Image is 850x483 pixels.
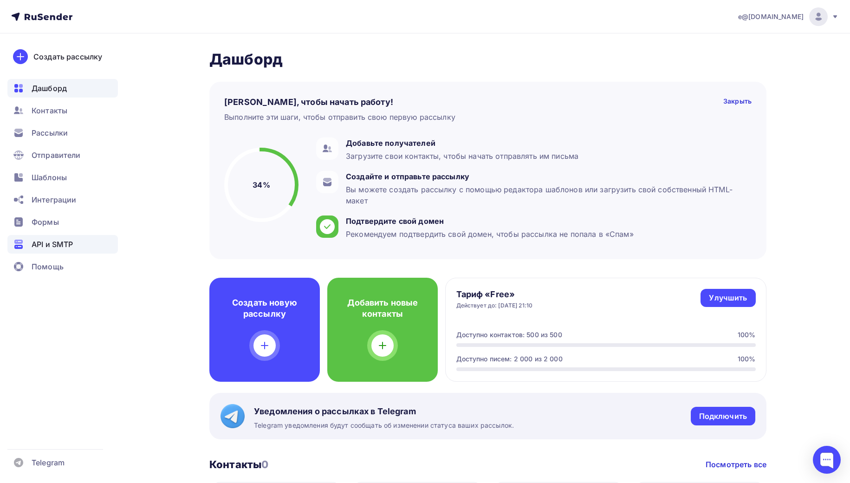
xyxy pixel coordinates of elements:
div: Доступно писем: 2 000 из 2 000 [456,354,563,364]
a: Улучшить [701,289,755,307]
div: Добавьте получателей [346,137,578,149]
h3: Контакты [209,458,268,471]
div: 100% [738,330,756,339]
a: Отправители [7,146,118,164]
h4: [PERSON_NAME], чтобы начать работу! [224,97,393,108]
div: Рекомендуем подтвердить свой домен, чтобы рассылка не попала в «Спам» [346,228,634,240]
h5: 34% [253,179,270,190]
div: Вы можете создать рассылку с помощью редактора шаблонов или загрузить свой собственный HTML-макет [346,184,747,206]
span: 0 [261,458,268,470]
h4: Создать новую рассылку [224,297,305,320]
a: Шаблоны [7,168,118,187]
a: Посмотреть все [706,459,766,470]
span: Telegram [32,457,65,468]
a: Формы [7,213,118,231]
span: Отправители [32,150,81,161]
span: Дашборд [32,83,67,94]
div: Создать рассылку [33,51,102,62]
span: Уведомления о рассылках в Telegram [254,406,514,417]
div: Подтвердите свой домен [346,215,634,227]
div: Загрузите свои контакты, чтобы начать отправлять им письма [346,150,578,162]
h4: Добавить новые контакты [342,297,423,320]
a: Контакты [7,101,118,120]
h2: Дашборд [209,50,766,69]
div: Доступно контактов: 500 из 500 [456,330,562,339]
div: Улучшить [709,293,747,303]
a: Дашборд [7,79,118,98]
span: Рассылки [32,127,68,138]
span: Помощь [32,261,64,272]
span: Контакты [32,105,67,116]
h4: Тариф «Free» [456,289,533,300]
span: Telegram уведомления будут сообщать об изменении статуса ваших рассылок. [254,421,514,430]
div: Выполните эти шаги, чтобы отправить свою первую рассылку [224,111,455,123]
div: Создайте и отправьте рассылку [346,171,747,182]
span: API и SMTP [32,239,73,250]
a: Рассылки [7,124,118,142]
span: Шаблоны [32,172,67,183]
div: 100% [738,354,756,364]
span: Формы [32,216,59,228]
div: Подключить [699,411,747,422]
div: Закрыть [723,97,752,108]
div: Действует до: [DATE] 21:10 [456,302,533,309]
span: e@[DOMAIN_NAME] [738,12,804,21]
span: Интеграции [32,194,76,205]
a: e@[DOMAIN_NAME] [738,7,839,26]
